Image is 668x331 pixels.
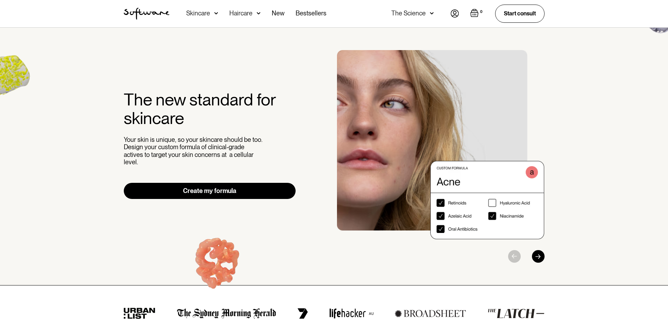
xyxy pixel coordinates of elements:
[479,9,484,15] div: 0
[337,50,545,239] div: 1 / 3
[470,9,484,19] a: Open empty cart
[257,10,261,17] img: arrow down
[329,308,373,319] img: lifehacker logo
[124,8,169,20] img: Software Logo
[186,10,210,17] div: Skincare
[229,10,252,17] div: Haircare
[174,223,261,309] img: Hydroquinone (skin lightening agent)
[124,183,296,199] a: Create my formula
[395,310,466,317] img: broadsheet logo
[124,90,296,127] h2: The new standard for skincare
[430,10,434,17] img: arrow down
[124,308,156,319] img: urban list logo
[532,250,545,263] div: Next slide
[487,309,544,318] img: the latch logo
[124,8,169,20] a: home
[214,10,218,17] img: arrow down
[391,10,426,17] div: The Science
[495,5,545,22] a: Start consult
[124,136,264,166] p: Your skin is unique, so your skincare should be too. Design your custom formula of clinical-grade...
[177,308,276,319] img: the Sydney morning herald logo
